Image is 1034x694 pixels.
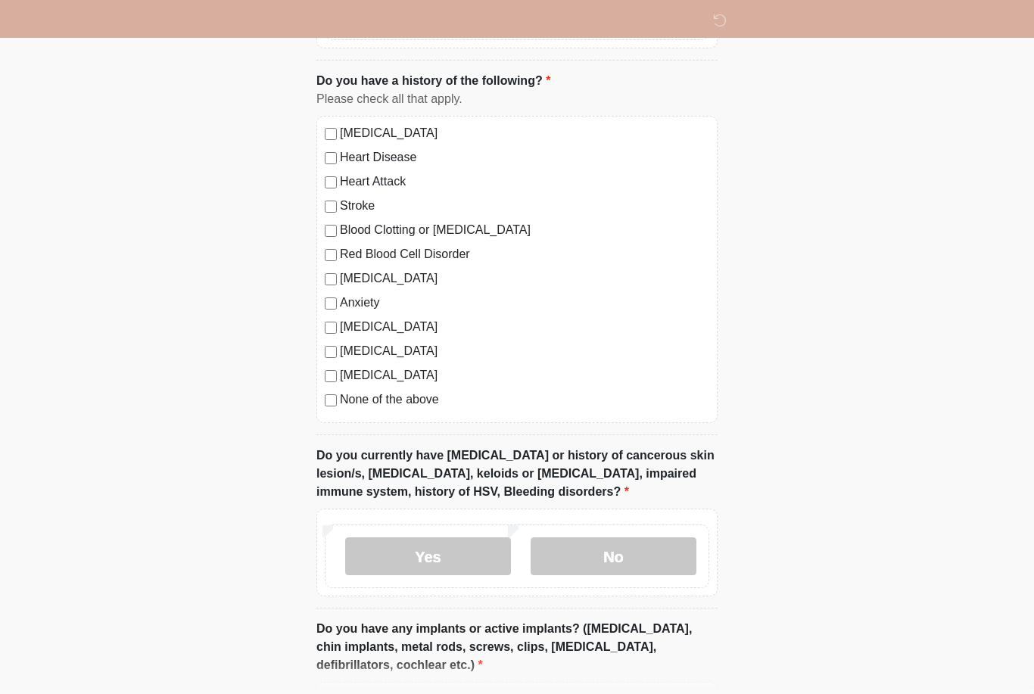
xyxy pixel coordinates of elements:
[340,318,709,336] label: [MEDICAL_DATA]
[531,537,696,575] label: No
[340,221,709,239] label: Blood Clotting or [MEDICAL_DATA]
[340,124,709,142] label: [MEDICAL_DATA]
[325,346,337,358] input: [MEDICAL_DATA]
[316,447,718,501] label: Do you currently have [MEDICAL_DATA] or history of cancerous skin lesion/s, [MEDICAL_DATA], keloi...
[340,173,709,191] label: Heart Attack
[340,294,709,312] label: Anxiety
[325,176,337,188] input: Heart Attack
[345,537,511,575] label: Yes
[340,245,709,263] label: Red Blood Cell Disorder
[340,148,709,166] label: Heart Disease
[316,72,550,90] label: Do you have a history of the following?
[340,342,709,360] label: [MEDICAL_DATA]
[325,370,337,382] input: [MEDICAL_DATA]
[325,322,337,334] input: [MEDICAL_DATA]
[325,152,337,164] input: Heart Disease
[325,249,337,261] input: Red Blood Cell Disorder
[316,90,718,108] div: Please check all that apply.
[301,11,321,30] img: DM Studio Logo
[340,269,709,288] label: [MEDICAL_DATA]
[325,273,337,285] input: [MEDICAL_DATA]
[325,128,337,140] input: [MEDICAL_DATA]
[325,225,337,237] input: Blood Clotting or [MEDICAL_DATA]
[340,391,709,409] label: None of the above
[325,394,337,406] input: None of the above
[316,620,718,674] label: Do you have any implants or active implants? ([MEDICAL_DATA], chin implants, metal rods, screws, ...
[325,297,337,310] input: Anxiety
[340,366,709,384] label: [MEDICAL_DATA]
[325,201,337,213] input: Stroke
[340,197,709,215] label: Stroke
